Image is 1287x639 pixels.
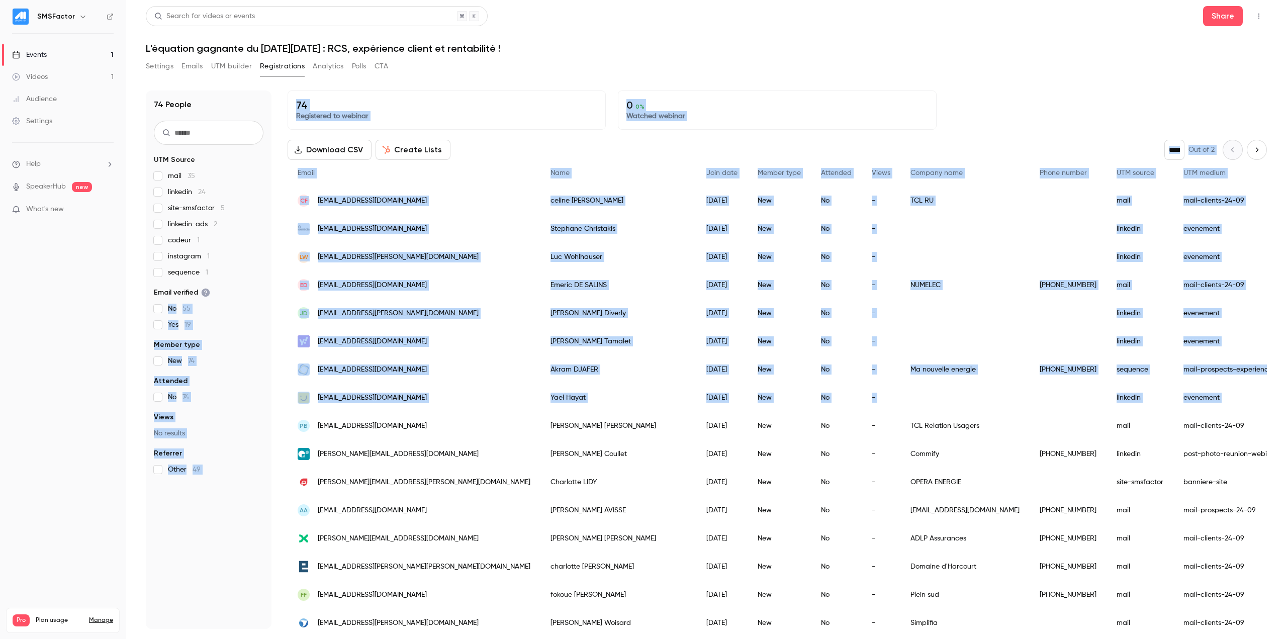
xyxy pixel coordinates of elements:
[318,252,479,262] span: [EMAIL_ADDRESS][PERSON_NAME][DOMAIN_NAME]
[540,496,696,524] div: [PERSON_NAME] AVISSE
[696,327,748,355] div: [DATE]
[182,305,191,312] span: 55
[300,252,308,261] span: LW
[12,159,114,169] li: help-dropdown-opener
[900,609,1030,637] div: Simplifia
[300,421,308,430] span: PB
[862,384,900,412] div: -
[298,223,310,235] img: roi-media.com
[862,440,900,468] div: -
[12,94,57,104] div: Audience
[318,393,427,403] span: [EMAIL_ADDRESS][DOMAIN_NAME]
[168,356,195,366] span: New
[193,466,201,473] span: 49
[12,116,52,126] div: Settings
[318,224,427,234] span: [EMAIL_ADDRESS][DOMAIN_NAME]
[862,327,900,355] div: -
[862,468,900,496] div: -
[1040,169,1087,176] span: Phone number
[900,271,1030,299] div: NUMELEC
[318,562,530,572] span: [EMAIL_ADDRESS][PERSON_NAME][PERSON_NAME][DOMAIN_NAME]
[154,376,188,386] span: Attended
[811,496,862,524] div: No
[168,251,210,261] span: instagram
[300,506,308,515] span: AA
[168,235,200,245] span: codeur
[900,355,1030,384] div: Ma nouvelle energie
[1030,271,1107,299] div: [PHONE_NUMBER]
[1107,243,1173,271] div: linkedin
[298,392,310,404] img: pagesjaunes.fr
[872,169,890,176] span: Views
[168,267,208,278] span: sequence
[318,505,427,516] span: [EMAIL_ADDRESS][DOMAIN_NAME]
[188,172,195,179] span: 35
[168,171,195,181] span: mail
[748,468,811,496] div: New
[1188,145,1215,155] p: Out of 2
[298,363,310,376] img: ma-nouvelle-energie.fr
[748,553,811,581] div: New
[540,355,696,384] div: Akram DJAFER
[313,58,344,74] button: Analytics
[540,299,696,327] div: [PERSON_NAME] Diverly
[89,616,113,624] a: Manage
[748,440,811,468] div: New
[706,169,738,176] span: Join date
[1107,327,1173,355] div: linkedin
[550,169,570,176] span: Name
[300,281,308,290] span: ED
[540,187,696,215] div: celine [PERSON_NAME]
[298,561,310,573] img: eure.fr
[811,609,862,637] div: No
[1203,6,1243,26] button: Share
[211,58,252,74] button: UTM builder
[811,271,862,299] div: No
[1107,299,1173,327] div: linkedin
[37,12,75,22] h6: SMSFactor
[206,269,208,276] span: 1
[298,532,310,544] img: dekuple.com
[1030,524,1107,553] div: [PHONE_NUMBER]
[862,243,900,271] div: -
[318,421,427,431] span: [EMAIL_ADDRESS][DOMAIN_NAME]
[1030,440,1107,468] div: [PHONE_NUMBER]
[811,581,862,609] div: No
[72,182,92,192] span: new
[540,524,696,553] div: [PERSON_NAME] [PERSON_NAME]
[540,271,696,299] div: Emeric DE SALINS
[1183,169,1226,176] span: UTM medium
[260,58,305,74] button: Registrations
[26,159,41,169] span: Help
[862,553,900,581] div: -
[197,237,200,244] span: 1
[376,140,450,160] button: Create Lists
[298,448,310,460] img: commify.com
[102,205,114,214] iframe: Noticeable Trigger
[1107,384,1173,412] div: linkedin
[811,440,862,468] div: No
[748,215,811,243] div: New
[1107,609,1173,637] div: mail
[185,321,191,328] span: 19
[862,299,900,327] div: -
[298,617,310,629] img: simplifia.fr
[1107,468,1173,496] div: site-smsfactor
[900,524,1030,553] div: ADLP Assurances
[635,103,645,110] span: 0 %
[862,496,900,524] div: -
[748,496,811,524] div: New
[301,590,307,599] span: ff
[696,412,748,440] div: [DATE]
[36,616,83,624] span: Plan usage
[900,412,1030,440] div: TCL Relation Usagers
[626,99,928,111] p: 0
[188,357,195,364] span: 74
[318,590,427,600] span: [EMAIL_ADDRESS][DOMAIN_NAME]
[298,169,315,176] span: Email
[221,205,225,212] span: 5
[318,477,530,488] span: [PERSON_NAME][EMAIL_ADDRESS][PERSON_NAME][DOMAIN_NAME]
[626,111,928,121] p: Watched webinar
[298,476,310,488] img: opera-energie.com
[748,299,811,327] div: New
